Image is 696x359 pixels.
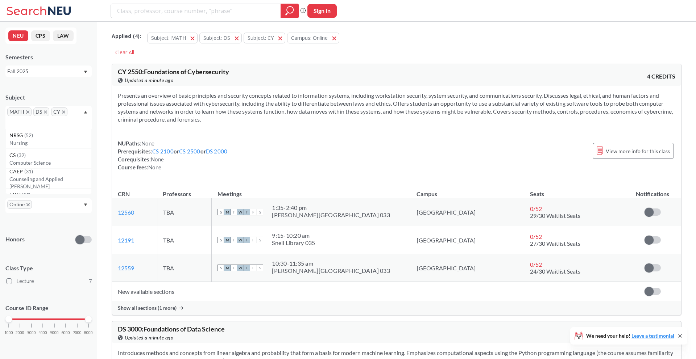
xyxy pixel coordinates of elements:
[118,265,134,271] a: 12559
[33,107,49,116] span: DSX to remove pill
[411,254,524,282] td: [GEOGRAPHIC_DATA]
[244,33,285,43] button: Subject: CY
[411,183,524,198] th: Campus
[9,151,17,159] span: CS
[530,240,580,247] span: 27/30 Waitlist Seats
[151,156,164,162] span: None
[116,5,275,17] input: Class, professor, course number, "phrase"
[647,72,675,80] span: 4 CREDITS
[411,198,524,226] td: [GEOGRAPHIC_DATA]
[272,232,315,239] div: 9:15 - 10:20 am
[22,192,30,198] span: ( 25 )
[44,110,47,114] svg: X to remove pill
[9,139,91,147] p: Nursing
[118,92,675,123] section: Presents an overview of basic principles and security concepts related to information systems, in...
[285,6,294,16] svg: magnifying glass
[524,183,624,198] th: Seats
[118,68,229,76] span: CY 2550 : Foundations of Cybersecurity
[24,132,33,138] span: ( 52 )
[530,205,542,212] span: 0 / 52
[217,209,224,215] span: S
[5,53,92,61] div: Semesters
[250,265,257,271] span: F
[157,226,212,254] td: TBA
[281,4,299,18] div: magnifying glass
[224,265,231,271] span: M
[118,190,130,198] div: CRN
[157,254,212,282] td: TBA
[152,148,174,155] a: CS 2100
[112,47,138,58] div: Clear All
[27,331,36,335] span: 3000
[530,212,580,219] span: 29/30 Waitlist Seats
[231,265,237,271] span: T
[38,331,47,335] span: 4000
[112,282,624,301] td: New available sections
[31,30,50,41] button: CPS
[217,265,224,271] span: S
[631,333,674,339] a: Leave a testimonial
[530,233,542,240] span: 0 / 52
[250,237,257,243] span: F
[157,198,212,226] td: TBA
[5,93,92,101] div: Subject
[118,237,134,244] a: 12191
[84,203,87,206] svg: Dropdown arrow
[16,331,24,335] span: 2000
[26,110,29,114] svg: X to remove pill
[272,267,390,274] div: [PERSON_NAME][GEOGRAPHIC_DATA] 033
[257,209,263,215] span: S
[148,164,161,170] span: None
[224,237,231,243] span: M
[9,191,22,199] span: LAW
[203,34,230,41] span: Subject: DS
[231,237,237,243] span: T
[244,209,250,215] span: T
[53,30,74,41] button: LAW
[118,209,134,216] a: 12560
[9,131,24,139] span: NRSG
[73,331,82,335] span: 7000
[231,209,237,215] span: T
[24,168,33,174] span: ( 31 )
[272,260,390,267] div: 10:30 - 11:35 am
[6,276,92,286] label: Lecture
[89,277,92,285] span: 7
[291,34,328,41] span: Campus: Online
[287,33,339,43] button: Campus: Online
[248,34,274,41] span: Subject: CY
[5,106,92,129] div: MATHX to remove pillDSX to remove pillCYX to remove pillDropdown arrowNRSG(52)NursingCS(32)Comput...
[26,203,30,206] svg: X to remove pill
[157,183,212,198] th: Professors
[624,183,681,198] th: Notifications
[5,304,92,312] p: Course ID Range
[237,209,244,215] span: W
[51,107,67,116] span: CYX to remove pill
[112,301,681,315] div: Show all sections (1 more)
[151,34,186,41] span: Subject: MATH
[244,265,250,271] span: T
[530,261,542,268] span: 0 / 52
[125,334,173,342] span: Updated a minute ago
[8,30,28,41] button: NEU
[272,211,390,219] div: [PERSON_NAME][GEOGRAPHIC_DATA] 033
[5,264,92,272] span: Class Type
[272,204,390,211] div: 1:35 - 2:40 pm
[84,331,93,335] span: 8000
[5,235,25,244] p: Honors
[141,140,154,147] span: None
[257,265,263,271] span: S
[257,237,263,243] span: S
[237,265,244,271] span: W
[9,168,24,176] span: CAEP
[272,239,315,246] div: Snell Library 035
[307,4,337,18] button: Sign In
[212,183,411,198] th: Meetings
[9,159,91,166] p: Computer Science
[606,147,670,156] span: View more info for this class
[244,237,250,243] span: T
[7,200,32,209] span: OnlineX to remove pill
[206,148,228,155] a: DS 2000
[84,71,87,73] svg: Dropdown arrow
[5,66,92,77] div: Fall 2025Dropdown arrow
